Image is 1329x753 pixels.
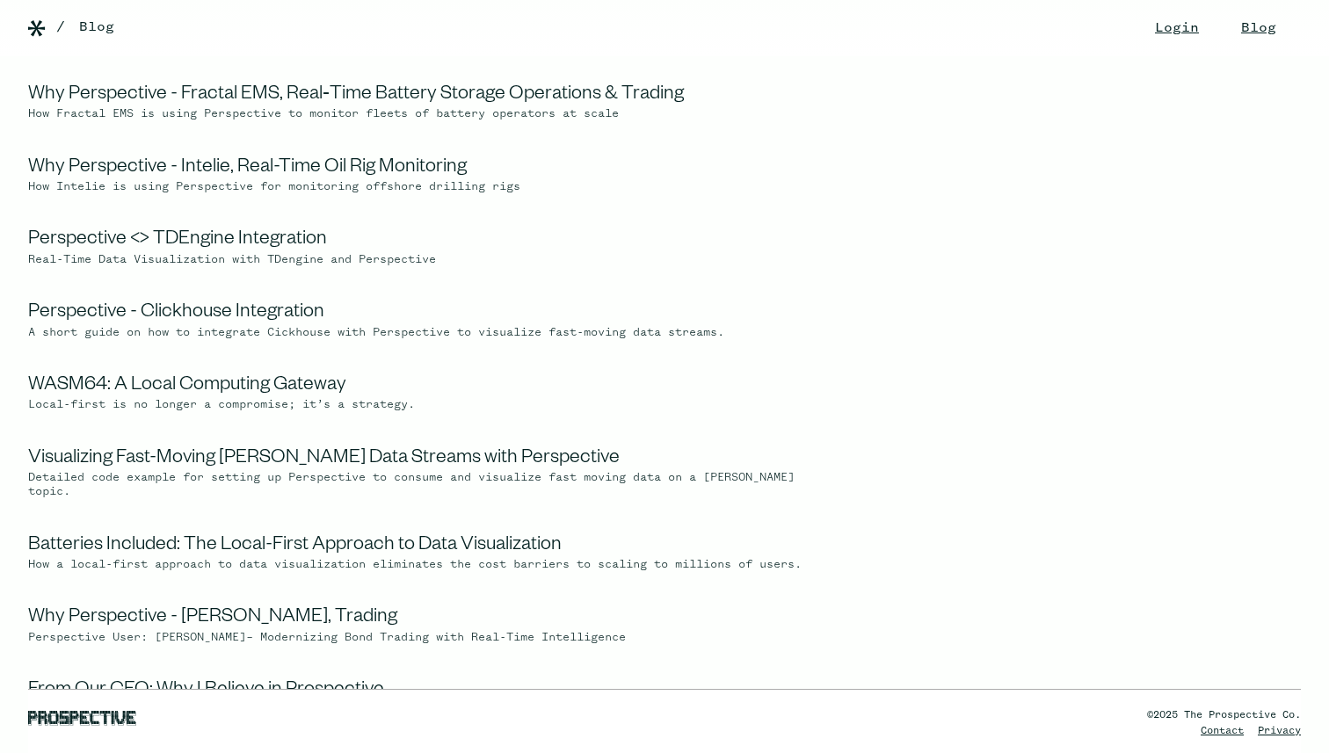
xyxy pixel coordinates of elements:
a: Perspective <> TDEngine Integration [28,230,327,251]
a: Perspective - Clickhouse Integration [28,303,324,324]
a: Why Perspective - Fractal EMS, Real‑Time Battery Storage Operations & Trading [28,85,684,106]
div: How Fractal EMS is using Perspective to monitor fleets of battery operators at scale [28,107,816,121]
div: Perspective User: [PERSON_NAME]– Modernizing Bond Trading with Real-Time Intelligence [28,631,816,645]
a: Blog [79,17,114,38]
a: Why Perspective - [PERSON_NAME], Trading [28,608,397,629]
a: Contact [1201,726,1244,736]
div: How Intelie is using Perspective for monitoring offshore drilling rigs [28,180,816,194]
div: / [56,17,65,38]
div: ©2025 The Prospective Co. [1147,707,1301,723]
a: Visualizing Fast-Moving [PERSON_NAME] Data Streams with Perspective [28,449,620,470]
div: How a local-first approach to data visualization eliminates the cost barriers to scaling to milli... [28,558,816,572]
div: Detailed code example for setting up Perspective to consume and visualize fast moving data on a [... [28,471,816,500]
a: WASM64: A Local Computing Gateway [28,376,346,397]
div: Local-first is no longer a compromise; it’s a strategy. [28,398,816,412]
a: Batteries Included: The Local-First Approach to Data Visualization [28,536,562,557]
div: A short guide on how to integrate Cickhouse with Perspective to visualize fast-moving data streams. [28,326,816,340]
a: Privacy [1258,726,1301,736]
div: Real-Time Data Visualization with TDengine and Perspective [28,253,816,267]
a: Why Perspective - Intelie, Real-Time Oil Rig Monitoring [28,158,467,179]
